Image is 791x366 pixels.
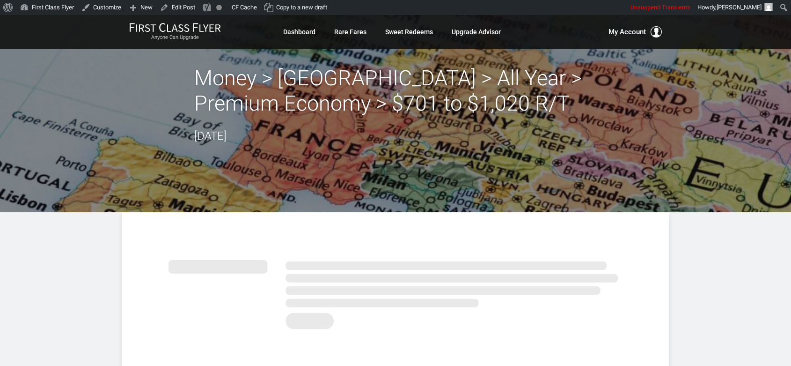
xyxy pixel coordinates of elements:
[608,26,646,37] span: My Account
[334,23,366,40] a: Rare Fares
[194,129,227,142] time: [DATE]
[452,23,501,40] a: Upgrade Advisor
[129,34,221,41] small: Anyone Can Upgrade
[717,4,762,11] span: [PERSON_NAME]
[129,22,221,32] img: First Class Flyer
[168,250,623,335] img: summary.svg
[630,4,690,11] span: Unsuspend Transients
[194,66,597,116] h2: Money > [GEOGRAPHIC_DATA] > All Year > Premium Economy > $701 to $1,020 R/T
[283,23,315,40] a: Dashboard
[129,22,221,41] a: First Class FlyerAnyone Can Upgrade
[608,26,662,37] button: My Account
[385,23,433,40] a: Sweet Redeems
